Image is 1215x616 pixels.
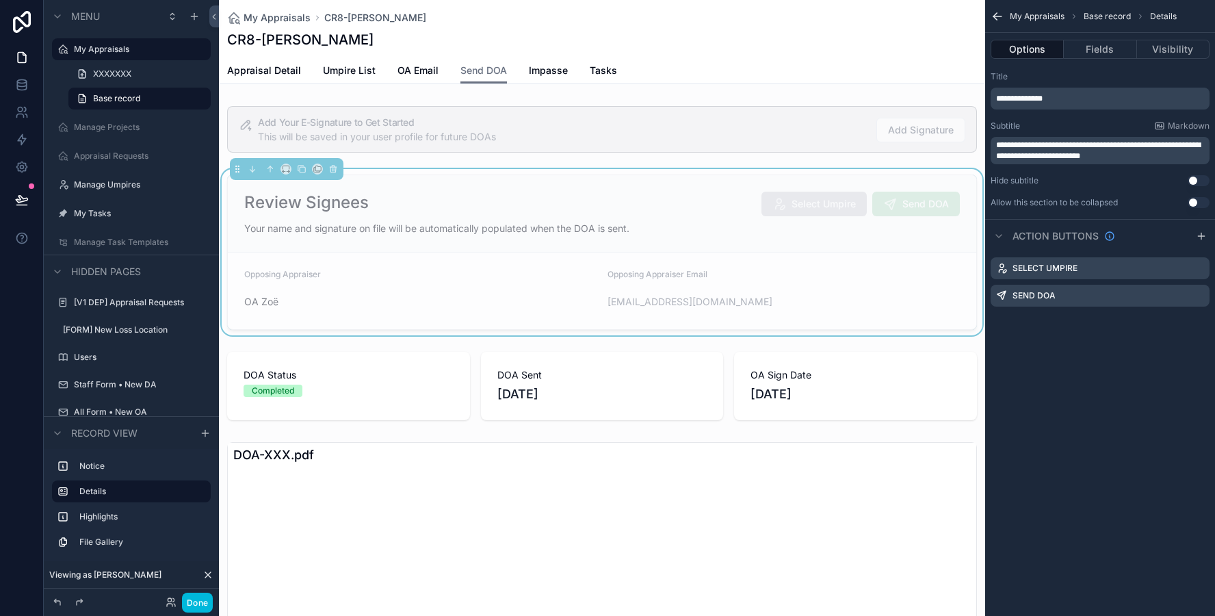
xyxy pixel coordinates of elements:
label: Users [74,352,202,363]
span: My Appraisals [244,11,311,25]
a: My Appraisals [227,11,311,25]
a: Tasks [590,58,617,86]
a: XXXXXXX [68,63,211,85]
a: Markdown [1154,120,1210,131]
span: XXXXXXX [93,68,131,79]
span: OA Zoë [244,295,278,309]
h1: CR8-[PERSON_NAME] [227,30,374,49]
a: Appraisal Detail [227,58,301,86]
span: OA Email [397,64,439,77]
span: Opposing Appraiser Email [607,269,707,279]
div: scrollable content [44,449,219,567]
label: Manage Projects [74,122,202,133]
a: Impasse [529,58,568,86]
span: Appraisal Detail [227,64,301,77]
span: Opposing Appraiser [244,269,321,279]
label: File Gallery [79,537,200,548]
span: Impasse [529,64,568,77]
a: Umpire List [323,58,376,86]
label: My Tasks [74,208,202,219]
span: Viewing as [PERSON_NAME] [49,569,161,580]
span: Markdown [1168,120,1210,131]
label: Title [991,71,1008,82]
button: Visibility [1137,40,1210,59]
a: [EMAIL_ADDRESS][DOMAIN_NAME] [607,295,772,309]
div: scrollable content [991,137,1210,164]
button: Fields [1064,40,1136,59]
label: Allow this section to be collapsed [991,197,1118,208]
a: Send DOA [460,58,507,84]
span: Record view [71,426,138,440]
label: Manage Umpires [74,179,202,190]
span: Hidden pages [71,265,141,279]
label: Send DOA [1012,290,1056,301]
span: Base record [93,93,140,104]
a: CR8-[PERSON_NAME] [324,11,426,25]
label: Subtitle [991,120,1020,131]
span: Menu [71,10,100,23]
a: Base record [68,88,211,110]
label: Details [79,486,200,497]
a: OA Email [397,58,439,86]
label: Hide subtitle [991,175,1038,186]
span: Your name and signature on file will be automatically populated when the DOA is sent. [244,222,629,234]
label: [V1 DEP] Appraisal Requests [74,297,202,308]
label: [FORM] New Loss Location [63,324,202,335]
span: Base record [1084,11,1131,22]
h2: Review Signees [244,192,369,214]
label: My Appraisals [74,44,202,55]
span: Send DOA [460,64,507,77]
label: Highlights [79,511,200,522]
label: Notice [79,461,200,472]
span: Action buttons [1012,229,1099,243]
span: My Appraisals [1010,11,1064,22]
label: Appraisal Requests [74,151,202,162]
label: Manage Task Templates [74,237,202,248]
span: Tasks [590,64,617,77]
button: Options [991,40,1064,59]
label: Select Umpire [1012,263,1077,274]
label: Staff Form • New DA [74,379,202,390]
span: Umpire List [323,64,376,77]
label: All Form • New OA [74,407,202,418]
div: scrollable content [991,88,1210,110]
button: Done [182,593,213,613]
span: Details [1150,11,1177,22]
